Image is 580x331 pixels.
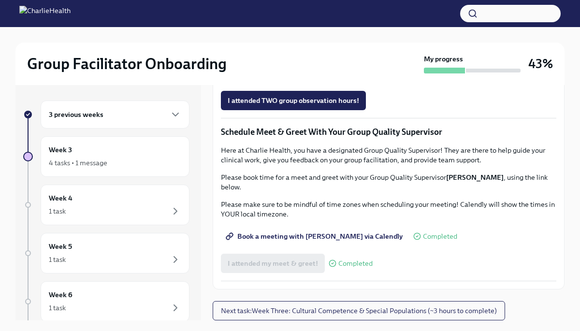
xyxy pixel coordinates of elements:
div: 4 tasks • 1 message [49,158,107,168]
img: CharlieHealth [19,6,71,21]
strong: My progress [424,54,463,64]
div: 1 task [49,303,66,313]
button: Next task:Week Three: Cultural Competence & Special Populations (~3 hours to complete) [213,301,505,320]
h6: Week 4 [49,193,72,203]
h6: Week 3 [49,144,72,155]
p: Schedule Meet & Greet With Your Group Quality Supervisor [221,126,556,138]
div: 3 previous weeks [41,101,189,129]
a: Week 34 tasks • 1 message [23,136,189,177]
button: I attended TWO group observation hours! [221,91,366,110]
div: 1 task [49,255,66,264]
span: Book a meeting with [PERSON_NAME] via Calendly [228,231,403,241]
span: Completed [338,260,373,267]
p: Please book time for a meet and greet with your Group Quality Supervisor , using the link below. [221,173,556,192]
a: Week 41 task [23,185,189,225]
a: Book a meeting with [PERSON_NAME] via Calendly [221,227,409,246]
h2: Group Facilitator Onboarding [27,54,227,73]
p: Here at Charlie Health, you have a designated Group Quality Supervisor! They are there to help gu... [221,145,556,165]
h6: Week 6 [49,289,72,300]
div: 1 task [49,206,66,216]
span: Next task : Week Three: Cultural Competence & Special Populations (~3 hours to complete) [221,306,497,316]
strong: [PERSON_NAME] [446,173,504,182]
h6: 3 previous weeks [49,109,103,120]
h3: 43% [528,55,553,72]
span: I attended TWO group observation hours! [228,96,359,105]
a: Week 51 task [23,233,189,273]
a: Week 61 task [23,281,189,322]
span: Completed [423,233,457,240]
h6: Week 5 [49,241,72,252]
p: Please make sure to be mindful of time zones when scheduling your meeting! Calendly will show the... [221,200,556,219]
